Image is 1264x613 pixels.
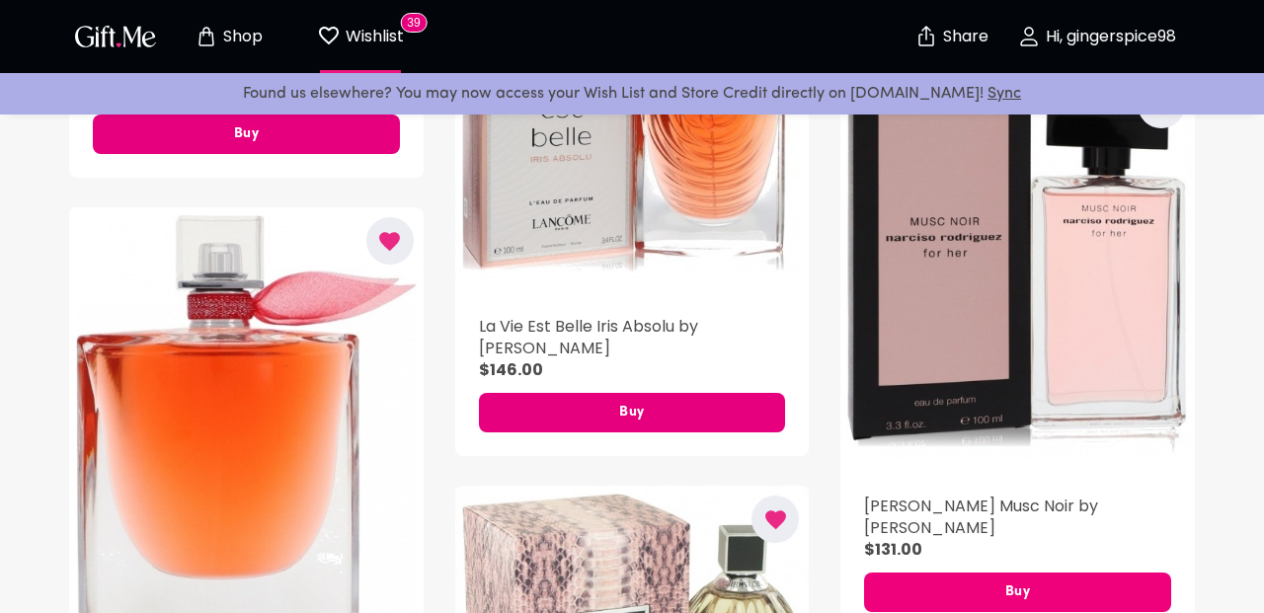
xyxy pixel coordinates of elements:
[69,25,162,48] button: GiftMe Logo
[864,573,1171,612] button: Buy
[864,581,1171,603] span: Buy
[93,123,400,145] span: Buy
[306,5,415,68] button: Wishlist page
[479,316,786,359] h5: La Vie Est Belle Iris Absolu by [PERSON_NAME]
[71,22,160,50] img: GiftMe Logo
[997,5,1195,68] button: Hi, gingerspice98
[174,5,282,68] button: Store page
[916,2,986,71] button: Share
[93,115,400,154] button: Buy
[400,13,427,33] span: 39
[218,29,263,45] p: Shop
[479,402,786,423] span: Buy
[864,496,1171,539] h5: [PERSON_NAME] Musc Noir by [PERSON_NAME]
[914,25,938,48] img: secure
[479,359,786,381] p: $146.00
[987,86,1021,102] a: Sync
[864,539,1171,561] p: $131.00
[16,81,1248,107] p: Found us elsewhere? You may now access your Wish List and Store Credit directly on [DOMAIN_NAME]!
[938,29,988,45] p: Share
[840,71,1195,462] div: Narciso Rodriguez Musc Noir by Narciso Rodriguez
[1041,29,1176,45] p: Hi, gingerspice98
[341,24,404,49] p: Wishlist
[479,393,786,432] button: Buy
